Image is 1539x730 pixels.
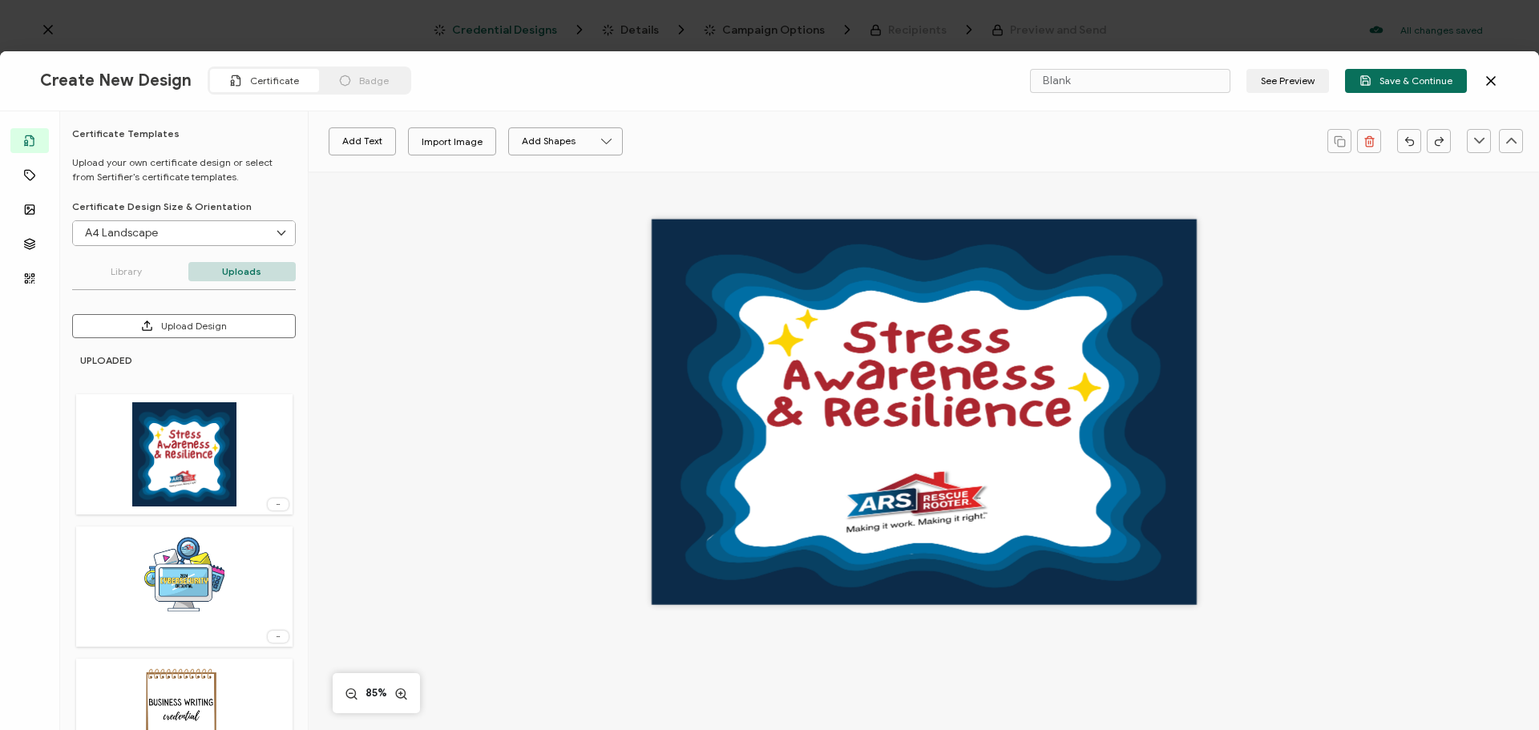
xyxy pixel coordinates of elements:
[1345,69,1467,93] button: Save & Continue
[1359,75,1452,87] span: Save & Continue
[72,127,296,139] h6: Certificate Templates
[72,200,296,212] p: Certificate Design Size & Orientation
[508,127,623,155] button: Add Shapes
[72,155,296,184] p: Upload your own certificate design or select from Sertifier’s certificate templates.
[1246,69,1329,93] button: See Preview
[362,685,390,701] span: 85%
[422,127,483,155] div: Import Image
[72,314,296,338] button: Upload Design
[72,262,180,281] p: Library
[329,127,396,155] button: Add Text
[1030,69,1230,93] input: Name your certificate
[359,75,389,87] span: Badge
[188,262,297,281] p: Uploads
[80,354,293,366] h6: UPLOADED
[143,534,224,639] img: cf4bb529-f5c7-4499-bcd3-8370d743e29d.png
[1459,653,1539,730] iframe: Chat Widget
[250,75,299,87] span: Certificate
[132,402,236,506] img: d6e075e7-1080-44d0-87d1-8f6cd4485092.png
[40,71,192,91] span: Create New Design
[73,221,295,245] input: Select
